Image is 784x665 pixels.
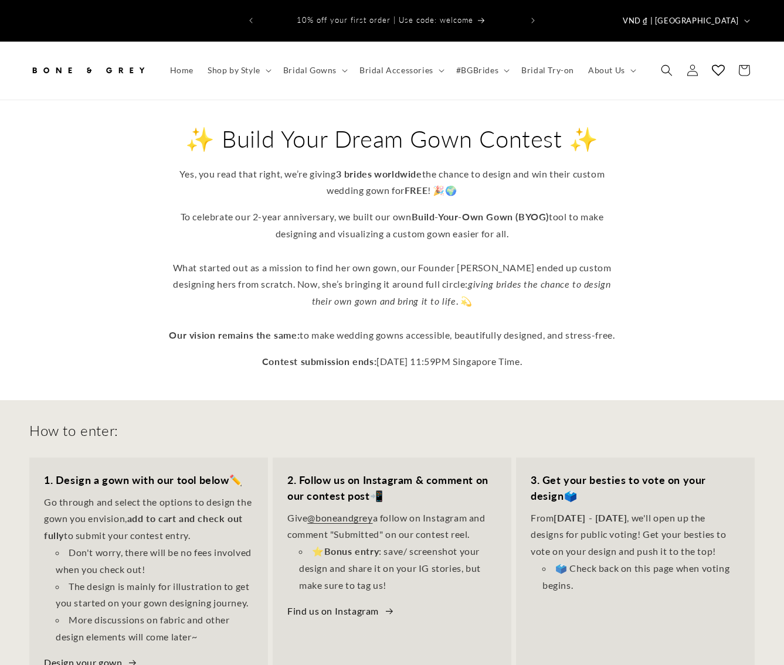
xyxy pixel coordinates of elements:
summary: #BGBrides [449,58,514,83]
h3: ✏️ [44,472,253,488]
p: Yes, you read that right, we’re giving the chance to design and win their custom wedding gown for... [164,166,621,200]
li: Don't worry, there will be no fees involved when you check out! [56,544,253,578]
li: More discussions on fabric and other design elements will come later~ [56,612,253,646]
strong: 2. Follow us on Instagram & comment on our contest post [287,473,488,502]
em: giving brides the chance to design their own gown and bring it to life [312,278,611,306]
span: VND ₫ | [GEOGRAPHIC_DATA] [623,15,739,27]
li: The design is mainly for illustration to get you started on your gown designing journey. [56,578,253,612]
button: VND ₫ | [GEOGRAPHIC_DATA] [616,9,755,32]
strong: Bonus entry [324,545,379,557]
strong: 3 brides [336,168,372,179]
img: Bone and Grey Bridal [29,57,147,83]
h2: ✨ Build Your Dream Gown Contest ✨ [164,124,621,154]
a: @boneandgrey [307,512,372,523]
button: Previous announcement [238,9,264,32]
a: Find us on Instagram [287,603,395,620]
a: Bridal Try-on [514,58,581,83]
summary: About Us [581,58,641,83]
span: Shop by Style [208,65,260,76]
summary: Shop by Style [201,58,276,83]
button: Next announcement [520,9,546,32]
h2: How to enter: [29,421,118,439]
li: 🗳️ Check back on this page when voting begins. [542,560,740,594]
strong: worldwide [374,168,422,179]
a: Home [163,58,201,83]
span: #BGBrides [456,65,498,76]
p: To celebrate our 2-year anniversary, we built our own tool to make designing and visualizing a cu... [164,209,621,343]
p: Give a follow on Instagram and comment "Submitted" on our contest reel. [287,510,497,544]
h3: 📲 [287,472,497,504]
strong: 3. Get your besties to vote on your design [531,473,706,502]
span: About Us [588,65,625,76]
span: Bridal Gowns [283,65,337,76]
a: Bone and Grey Bridal [25,53,151,88]
span: Home [170,65,194,76]
p: Go through and select the options to design the gown you envision, to submit your contest entry. [44,494,253,544]
summary: Bridal Accessories [352,58,449,83]
span: Bridal Accessories [359,65,433,76]
strong: add to cart and check out fully [44,513,243,541]
summary: Search [654,57,680,83]
p: From , we'll open up the designs for public voting! Get your besties to vote on your design and p... [531,510,740,560]
span: Bridal Try-on [521,65,574,76]
span: 10% off your first order | Use code: welcome [297,15,473,25]
h3: 🗳️ [531,472,740,504]
strong: FREE [405,185,427,196]
strong: 1. Design a gown with our tool below [44,473,229,486]
summary: Bridal Gowns [276,58,352,83]
strong: Our vision remains the same: [169,329,300,340]
p: [DATE] 11:59PM Singapore Time. [164,353,621,370]
li: ⭐ : save/ screenshot your design and share it on your IG stories, but make sure to tag us! [299,543,497,594]
strong: [DATE] - [DATE] [554,512,627,523]
strong: Build-Your-Own Gown (BYOG) [412,211,549,222]
strong: Contest submission ends: [262,356,376,367]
